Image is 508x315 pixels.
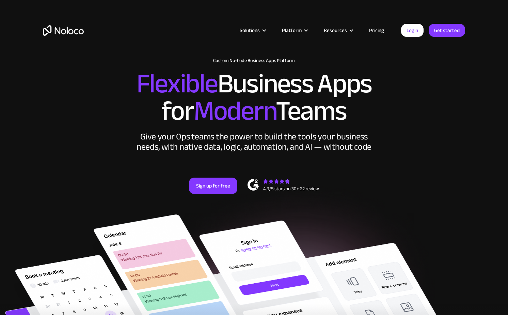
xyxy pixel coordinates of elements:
div: Solutions [231,26,273,35]
a: home [43,25,84,36]
h2: Business Apps for Teams [43,70,465,125]
div: Platform [282,26,302,35]
a: Sign up for free [189,178,237,194]
div: Resources [324,26,347,35]
a: Get started [429,24,465,37]
div: Solutions [240,26,260,35]
div: Give your Ops teams the power to build the tools your business needs, with native data, logic, au... [135,132,373,152]
span: Flexible [137,58,218,109]
div: Resources [315,26,361,35]
a: Login [401,24,424,37]
div: Platform [273,26,315,35]
span: Modern [194,86,276,136]
a: Pricing [361,26,393,35]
